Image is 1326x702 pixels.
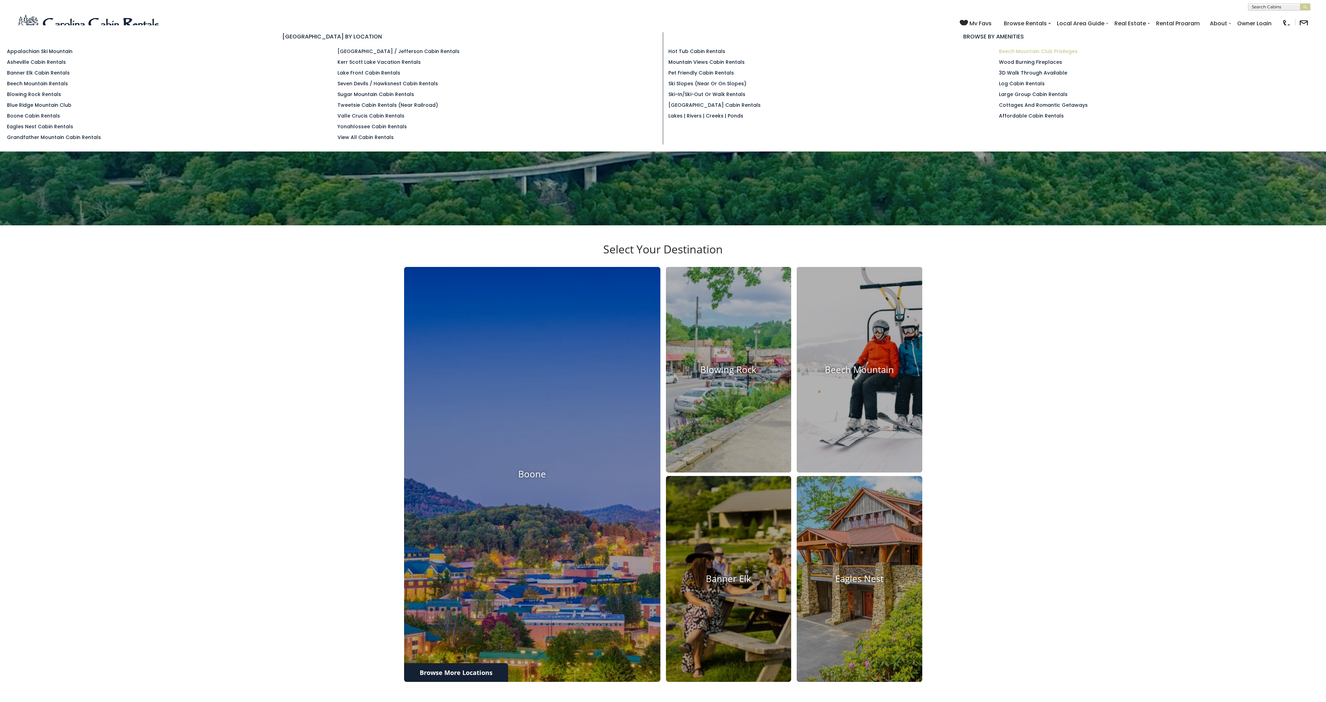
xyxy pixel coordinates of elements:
h3: BROWSE BY AMENITIES [668,32,1319,41]
a: About [1206,17,1231,29]
a: Yonahlossee Cabin Rentals [337,123,407,130]
a: Wood Burning Fireplaces [999,59,1062,66]
a: Appalachian Ski Mountain [7,48,72,55]
img: phone-regular-black.png [1282,19,1292,28]
a: Beech Mountain Rentals [7,80,68,87]
h4: Eagles Nest [797,573,922,584]
a: Browse More Locations [404,663,508,682]
a: Owner Login [1234,17,1275,29]
a: Valle Crucis Cabin Rentals [337,112,404,119]
span: My Favs [969,19,992,28]
h3: Select Your Destination [403,243,923,267]
a: My Favs [960,19,993,28]
img: mail-regular-black.png [1299,19,1309,28]
a: Eagles Nest Cabin Rentals [7,123,73,130]
a: 3D Walk Through Available [999,69,1067,76]
a: Ski Slopes (Near or On Slopes) [668,80,746,87]
a: Real Estate [1111,17,1149,29]
a: Seven Devils / Hawksnest Cabin Rentals [337,80,438,87]
a: Beech Mountain Club Privileges [999,48,1078,55]
a: Blue Ridge Mountain Club [7,102,71,109]
a: Hot Tub Cabin Rentals [668,48,725,55]
a: Pet Friendly Cabin Rentals [668,69,734,76]
a: Kerr Scott Lake Vacation Rentals [337,59,421,66]
a: Large Group Cabin Rentals [999,91,1068,98]
a: Blowing Rock [666,267,792,473]
a: Lakes | Rivers | Creeks | Ponds [668,112,743,119]
a: View All Cabin Rentals [337,134,394,141]
a: Ski-in/Ski-Out or Walk Rentals [668,91,745,98]
a: Lake Front Cabin Rentals [337,69,400,76]
a: Log Cabin Rentals [999,80,1045,87]
h4: Blowing Rock [666,364,792,375]
a: Mountain Views Cabin Rentals [668,59,745,66]
h4: Boone [404,469,660,480]
a: Grandfather Mountain Cabin Rentals [7,134,101,141]
a: Cottages and Romantic Getaways [999,102,1088,109]
a: Browse Rentals [1000,17,1050,29]
h4: Banner Elk [666,573,792,584]
a: Banner Elk [666,476,792,682]
a: Banner Elk Cabin Rentals [7,69,70,76]
a: Eagles Nest [797,476,922,682]
a: Boone [404,267,660,682]
a: Sugar Mountain Cabin Rentals [337,91,414,98]
a: Asheville Cabin Rentals [7,59,66,66]
h4: Beech Mountain [797,364,922,375]
a: Tweetsie Cabin Rentals (Near Railroad) [337,102,438,109]
a: [GEOGRAPHIC_DATA] / Jefferson Cabin Rentals [337,48,460,55]
h3: [GEOGRAPHIC_DATA] BY LOCATION [7,32,658,41]
img: Blue-2.png [17,13,161,34]
a: Boone Cabin Rentals [7,112,60,119]
a: [GEOGRAPHIC_DATA] Cabin Rentals [668,102,761,109]
a: Blowing Rock Rentals [7,91,61,98]
a: Beech Mountain [797,267,922,473]
a: Affordable Cabin Rentals [999,112,1064,119]
a: Local Area Guide [1053,17,1108,29]
a: Rental Program [1153,17,1203,29]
